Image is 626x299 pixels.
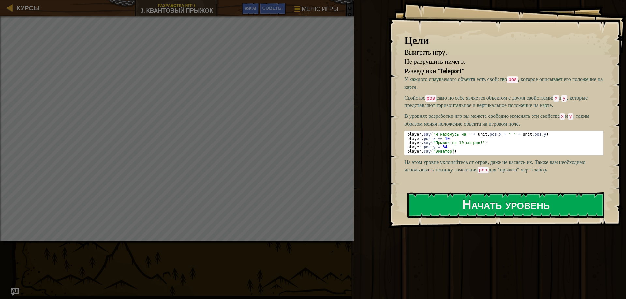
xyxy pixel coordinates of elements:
[553,95,559,102] code: x
[404,75,608,90] p: У каждого спаунаемого объекта есть свойство , которое описывает его положение на карте.
[404,57,465,66] span: Не разрушить ничего.
[560,113,565,120] code: x
[404,94,608,109] p: Свойство само по себе является объектом с двумя свойствами: и , которые представляют горизонтальн...
[568,113,574,120] code: y
[407,192,604,218] button: Начать уровень
[396,66,602,76] li: Разведчики "Teleport"
[396,48,602,57] li: Выиграть игру.
[404,158,608,173] p: На этом уровне уклоняйтесь от огров, даже не касаясь их. Также вам необходимо использовать техник...
[396,57,602,66] li: Не разрушить ничего.
[425,95,437,102] code: pos
[262,5,283,11] span: Советы
[13,4,40,12] a: Курсы
[16,4,40,12] span: Курсы
[404,48,447,57] span: Выиграть игру.
[404,66,465,75] span: Разведчики "Teleport"
[245,5,256,11] span: Ask AI
[11,288,19,296] button: Ask AI
[289,3,342,18] button: Меню игры
[507,76,518,83] code: pos
[404,112,608,127] p: В уровнях разработки игр вы можете свободно изменять эти свойства и , таким образом меняя положен...
[561,95,567,102] code: y
[302,5,338,13] span: Меню игры
[404,33,603,48] div: Цели
[478,167,489,173] code: pos
[242,3,259,15] button: Ask AI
